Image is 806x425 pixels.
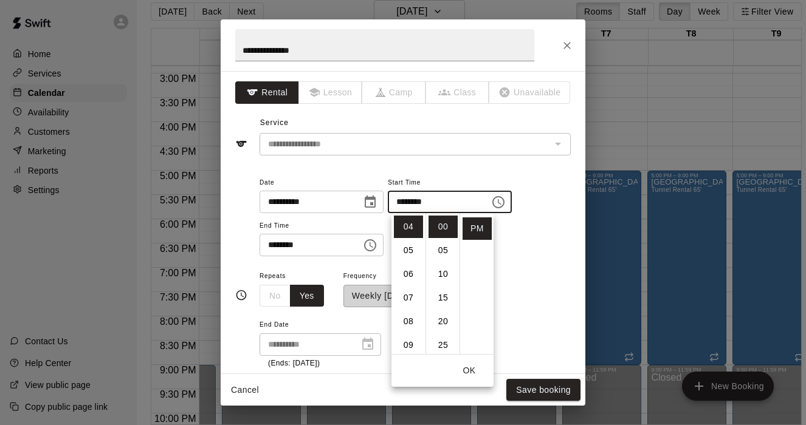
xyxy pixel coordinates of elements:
button: Choose date, selected date is Dec 3, 2025 [358,190,382,214]
span: The type of an existing booking cannot be changed [489,81,571,104]
button: Rental [235,81,299,104]
li: 25 minutes [429,334,458,356]
ul: Select meridiem [460,213,494,354]
button: OK [450,359,489,382]
span: End Date [260,317,381,333]
ul: Select minutes [425,213,460,354]
span: The type of an existing booking cannot be changed [299,81,363,104]
span: Service [260,118,289,127]
li: 5 minutes [429,239,458,262]
button: Save booking [506,379,580,401]
ul: Select hours [391,213,425,354]
span: Start Time [388,175,512,191]
div: outlined button group [260,285,324,307]
li: 15 minutes [429,287,458,309]
li: 5 hours [394,239,423,262]
li: 6 hours [394,263,423,285]
button: Cancel [226,379,264,401]
li: 9 hours [394,334,423,356]
span: Frequency [343,268,433,285]
button: Choose time, selected time is 4:00 PM [486,190,511,214]
span: The type of an existing booking cannot be changed [426,81,490,104]
span: The type of an existing booking cannot be changed [362,81,426,104]
li: 7 hours [394,287,423,309]
li: PM [463,217,492,240]
button: Yes [290,285,324,307]
li: 20 minutes [429,310,458,333]
p: (Ends: [DATE]) [268,358,373,370]
span: End Time [260,218,384,234]
span: Date [260,175,384,191]
button: Close [556,35,578,56]
button: Choose time, selected time is 9:00 PM [358,233,382,257]
li: 4 hours [394,216,423,238]
div: The service of an existing booking cannot be changed [260,133,571,155]
li: 8 hours [394,310,423,333]
svg: Service [235,138,247,150]
li: 10 minutes [429,263,458,285]
svg: Timing [235,289,247,301]
span: Repeats [260,268,334,285]
li: 0 minutes [429,216,458,238]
